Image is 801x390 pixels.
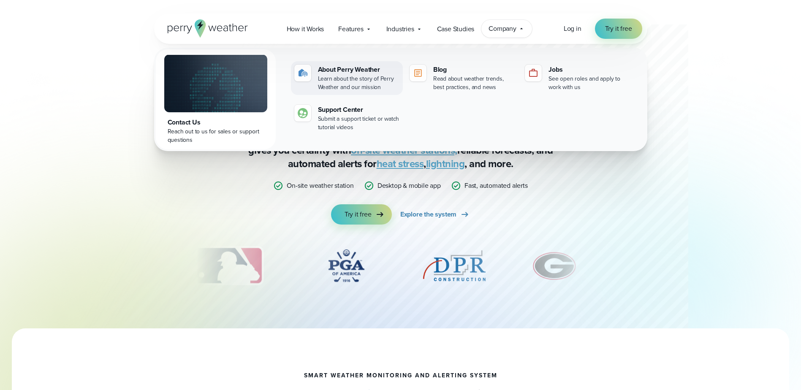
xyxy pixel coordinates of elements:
[318,105,399,115] div: Support Center
[280,20,331,38] a: How it Works
[548,65,630,75] div: Jobs
[304,372,497,379] h1: smart weather monitoring and alerting system
[331,204,392,225] a: Try it free
[433,65,515,75] div: Blog
[298,68,308,78] img: about-icon.svg
[406,61,518,95] a: Blog Read about weather trends, best practices, and news
[291,61,403,95] a: About Perry Weather Learn about the story of Perry Weather and our mission
[421,245,488,287] img: DPR-Construction.svg
[437,24,475,34] span: Case Studies
[605,24,632,34] span: Try it free
[433,75,515,92] div: Read about weather trends, best practices, and news
[318,65,399,75] div: About Perry Weather
[464,181,528,191] p: Fast, automated alerts
[183,245,272,287] img: MLB.svg
[564,24,581,34] a: Log in
[168,117,264,127] div: Contact Us
[318,75,399,92] div: Learn about the story of Perry Weather and our mission
[298,108,308,118] img: contact-icon.svg
[377,156,424,171] a: heat stress
[421,245,488,287] div: 5 of 12
[548,75,630,92] div: See open roles and apply to work with us
[430,20,482,38] a: Case Studies
[386,24,414,34] span: Industries
[156,49,276,149] a: Contact Us Reach out to us for sales or support questions
[312,245,380,287] div: 4 of 12
[564,24,581,33] span: Log in
[521,61,633,95] a: Jobs See open roles and apply to work with us
[529,245,581,287] img: University-of-Georgia.svg
[528,68,538,78] img: jobs-icon-1.svg
[318,115,399,132] div: Submit a support ticket or watch tutorial videos
[287,181,353,191] p: On-site weather station
[183,245,272,287] div: 3 of 12
[338,24,363,34] span: Features
[168,127,264,144] div: Reach out to us for sales or support questions
[595,19,642,39] a: Try it free
[196,245,605,291] div: slideshow
[529,245,581,287] div: 6 of 12
[291,101,403,135] a: Support Center Submit a support ticket or watch tutorial videos
[377,181,441,191] p: Desktop & mobile app
[287,24,324,34] span: How it Works
[426,156,465,171] a: lightning
[400,209,456,219] span: Explore the system
[312,245,380,287] img: PGA.svg
[345,209,372,219] span: Try it free
[400,204,470,225] a: Explore the system
[232,130,570,171] p: Stop relying on weather apps you can’t trust — [PERSON_NAME] Weather gives you certainty with rel...
[413,68,423,78] img: blog-icon.svg
[489,24,516,34] span: Company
